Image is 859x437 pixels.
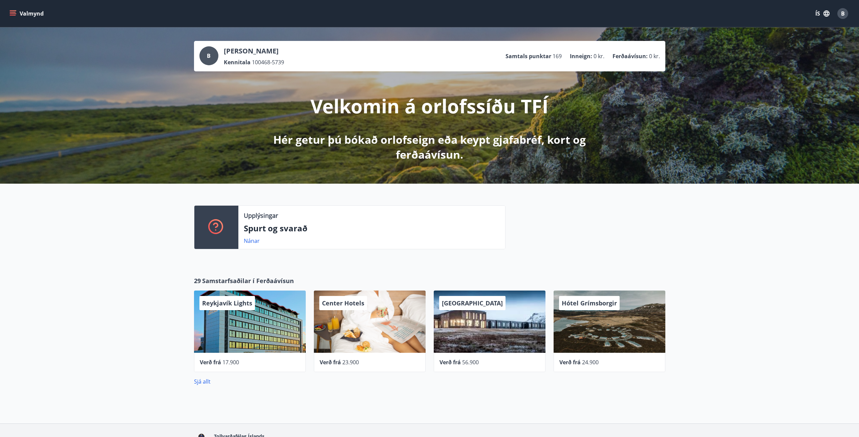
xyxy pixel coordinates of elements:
[202,276,294,285] span: Samstarfsaðilar í Ferðaávísun
[222,359,239,366] span: 17.900
[310,93,549,119] p: Velkomin á orlofssíðu TFÍ
[506,52,551,60] p: Samtals punktar
[244,237,260,245] a: Nánar
[252,59,284,66] span: 100468-5739
[562,299,617,307] span: Hótel Grímsborgir
[559,359,581,366] span: Verð frá
[194,276,201,285] span: 29
[342,359,359,366] span: 23.900
[582,359,599,366] span: 24.900
[613,52,648,60] p: Ferðaávísun :
[649,52,660,60] span: 0 kr.
[594,52,604,60] span: 0 kr.
[202,299,252,307] span: Reykjavík Lights
[442,299,503,307] span: [GEOGRAPHIC_DATA]
[835,5,851,22] button: B
[570,52,592,60] p: Inneign :
[462,359,479,366] span: 56.900
[841,10,845,17] span: B
[439,359,461,366] span: Verð frá
[224,46,284,56] p: [PERSON_NAME]
[200,359,221,366] span: Verð frá
[322,299,364,307] span: Center Hotels
[553,52,562,60] span: 169
[244,223,500,234] p: Spurt og svarað
[8,7,46,20] button: menu
[812,7,833,20] button: ÍS
[224,59,251,66] p: Kennitala
[244,211,278,220] p: Upplýsingar
[320,359,341,366] span: Verð frá
[194,378,211,385] a: Sjá allt
[207,52,211,60] span: B
[251,132,608,162] p: Hér getur þú bókað orlofseign eða keypt gjafabréf, kort og ferðaávísun.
